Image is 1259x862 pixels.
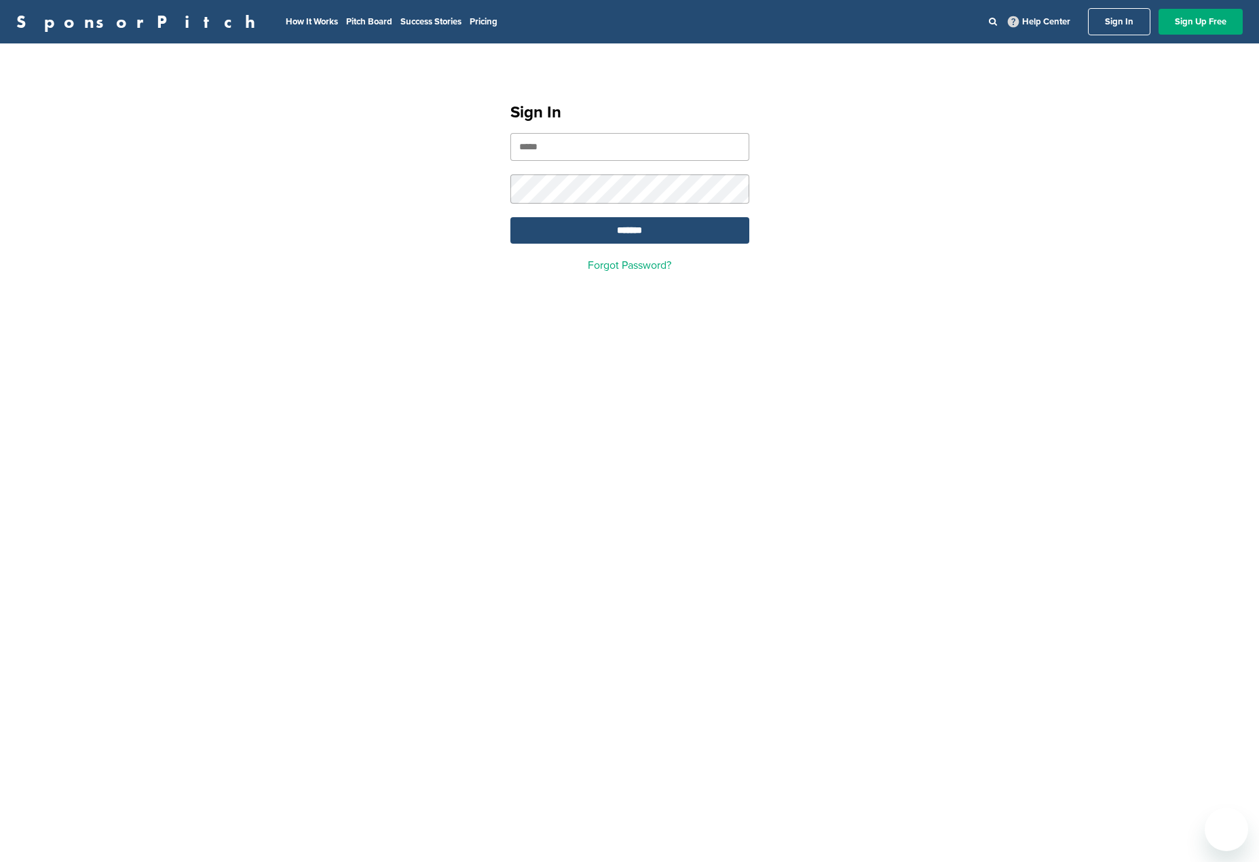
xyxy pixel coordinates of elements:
[346,16,392,27] a: Pitch Board
[1159,9,1243,35] a: Sign Up Free
[588,259,671,272] a: Forgot Password?
[510,100,749,125] h1: Sign In
[1088,8,1150,35] a: Sign In
[400,16,462,27] a: Success Stories
[1005,14,1073,30] a: Help Center
[286,16,338,27] a: How It Works
[16,13,264,31] a: SponsorPitch
[1205,808,1248,851] iframe: Button to launch messaging window
[470,16,497,27] a: Pricing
